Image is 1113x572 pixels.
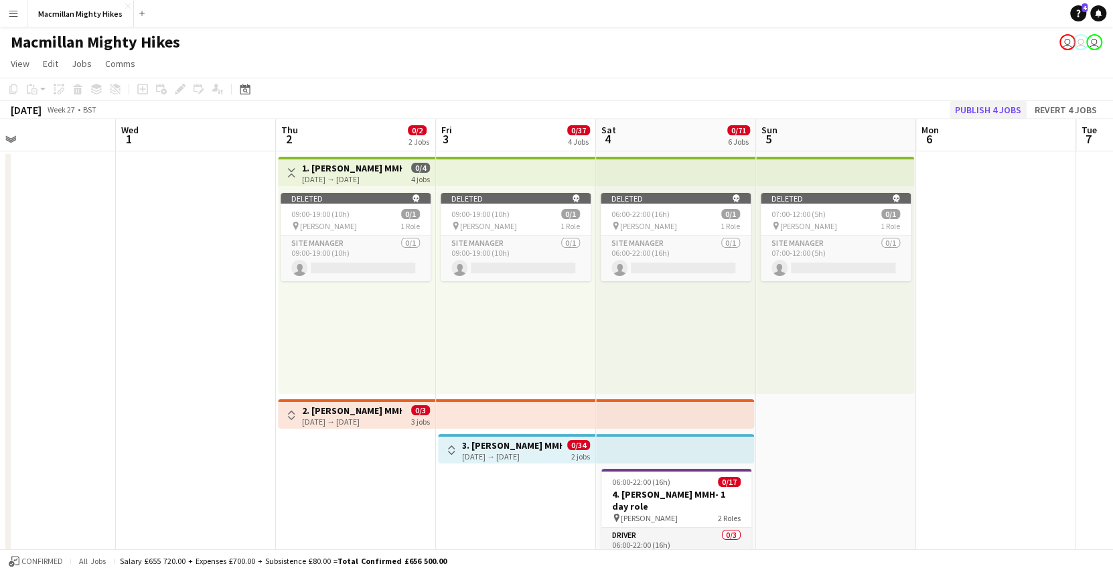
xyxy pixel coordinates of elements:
span: 0/1 [881,209,900,219]
span: 6 [919,131,939,147]
span: All jobs [76,556,108,566]
span: 0/34 [567,440,590,450]
span: [PERSON_NAME] [460,221,517,231]
app-job-card: Deleted 09:00-19:00 (10h)0/1 [PERSON_NAME]1 RoleSite Manager0/109:00-19:00 (10h) [441,193,591,281]
span: 2 Roles [718,513,741,523]
span: Tue [1082,124,1097,136]
app-job-card: Deleted 07:00-12:00 (5h)0/1 [PERSON_NAME]1 RoleSite Manager0/107:00-12:00 (5h) [761,193,911,281]
span: 0/37 [567,125,590,135]
h3: 1. [PERSON_NAME] MMH- 4 day role [302,162,402,174]
button: Revert 4 jobs [1029,101,1102,119]
a: Jobs [66,55,97,72]
div: 3 jobs [411,415,430,427]
span: Wed [121,124,139,136]
app-card-role: Site Manager0/109:00-19:00 (10h) [281,236,431,281]
span: Total Confirmed £656 500.00 [338,556,447,566]
span: 4 [1082,3,1088,12]
span: [PERSON_NAME] [300,221,357,231]
span: 3 [439,131,452,147]
div: 6 Jobs [728,137,749,147]
app-card-role: Site Manager0/107:00-12:00 (5h) [761,236,911,281]
div: Deleted [281,193,431,204]
span: 0/2 [408,125,427,135]
app-card-role: Site Manager0/109:00-19:00 (10h) [441,236,591,281]
span: 0/71 [727,125,750,135]
div: Deleted [601,193,751,204]
span: 7 [1080,131,1097,147]
div: [DATE] → [DATE] [302,417,402,427]
span: 0/1 [561,209,580,219]
span: Sat [601,124,616,136]
span: 0/1 [721,209,740,219]
span: 1 Role [400,221,420,231]
span: [PERSON_NAME] [780,221,837,231]
span: 2 [279,131,298,147]
span: 07:00-12:00 (5h) [771,209,826,219]
a: 4 [1070,5,1086,21]
span: 0/3 [411,405,430,415]
span: 0/17 [718,477,741,487]
div: [DATE] → [DATE] [302,174,402,184]
button: Publish 4 jobs [950,101,1027,119]
a: View [5,55,35,72]
div: 4 Jobs [568,137,589,147]
span: 4 [599,131,616,147]
div: Deleted [761,193,911,204]
span: Jobs [72,58,92,70]
app-card-role: Site Manager0/106:00-22:00 (16h) [601,236,751,281]
span: 0/1 [401,209,420,219]
a: Comms [100,55,141,72]
span: View [11,58,29,70]
span: 0/4 [411,163,430,173]
span: Fri [441,124,452,136]
div: Salary £655 720.00 + Expenses £700.00 + Subsistence £80.00 = [120,556,447,566]
span: 1 Role [561,221,580,231]
button: Confirmed [7,554,65,569]
span: Edit [43,58,58,70]
div: 4 jobs [411,173,430,184]
h3: 4. [PERSON_NAME] MMH- 1 day role [601,488,751,512]
span: 06:00-22:00 (16h) [612,477,670,487]
div: 2 jobs [571,450,590,461]
h1: Macmillan Mighty Hikes [11,32,180,52]
app-job-card: Deleted 09:00-19:00 (10h)0/1 [PERSON_NAME]1 RoleSite Manager0/109:00-19:00 (10h) [281,193,431,281]
h3: 2. [PERSON_NAME] MMH- 3 day role [302,405,402,417]
span: Mon [921,124,939,136]
span: Thu [281,124,298,136]
span: Week 27 [44,104,78,115]
a: Edit [38,55,64,72]
button: Macmillan Mighty Hikes [27,1,134,27]
div: [DATE] [11,103,42,117]
span: [PERSON_NAME] [621,513,678,523]
span: 5 [759,131,777,147]
app-job-card: Deleted 06:00-22:00 (16h)0/1 [PERSON_NAME]1 RoleSite Manager0/106:00-22:00 (16h) [601,193,751,281]
span: Comms [105,58,135,70]
span: 1 Role [721,221,740,231]
app-user-avatar: Liz Sutton [1073,34,1089,50]
div: Deleted [441,193,591,204]
div: BST [83,104,96,115]
div: 2 Jobs [409,137,429,147]
span: [PERSON_NAME] [620,221,677,231]
span: 09:00-19:00 (10h) [291,209,350,219]
span: Confirmed [21,557,63,566]
span: 1 [119,131,139,147]
span: Sun [761,124,777,136]
app-user-avatar: Liz Sutton [1059,34,1075,50]
h3: 3. [PERSON_NAME] MMH- 2 day role [462,439,562,451]
div: [DATE] → [DATE] [462,451,562,461]
span: 09:00-19:00 (10h) [451,209,510,219]
app-user-avatar: Liz Sutton [1086,34,1102,50]
span: 1 Role [881,221,900,231]
span: 06:00-22:00 (16h) [611,209,670,219]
